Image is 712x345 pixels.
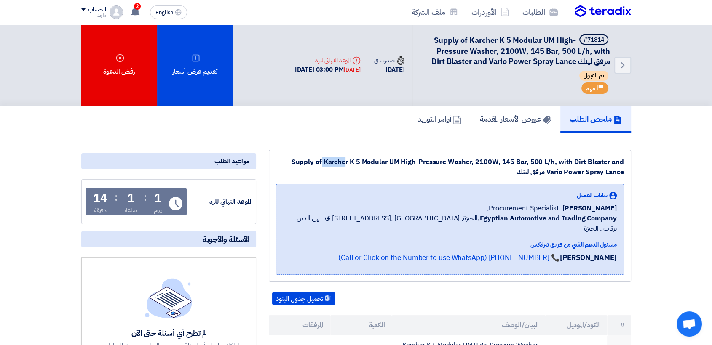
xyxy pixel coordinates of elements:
div: : [115,190,118,205]
div: رفض الدعوة [81,24,157,106]
div: 1 [127,192,134,204]
div: الموعد النهائي للرد [188,197,252,207]
div: [DATE] [374,65,404,74]
span: تم القبول [579,71,608,81]
h5: عروض الأسعار المقدمة [480,114,551,124]
div: لم تطرح أي أسئلة حتى الآن [97,328,240,338]
div: دقيقة [94,206,107,215]
h5: أوامر التوريد [418,114,461,124]
img: Teradix logo [575,5,631,18]
a: الأوردرات [465,2,516,22]
strong: [PERSON_NAME] [560,252,617,263]
a: أوامر التوريد [408,106,471,133]
th: الكود/الموديل [546,315,607,335]
div: #71814 [584,37,604,43]
div: مواعيد الطلب [81,153,256,169]
span: بيانات العميل [577,191,608,200]
div: 1 [154,192,161,204]
div: 14 [93,192,107,204]
a: الطلبات [516,2,565,22]
span: Supply of Karcher K 5 Modular UM High-Pressure Washer, 2100W, 145 Bar, 500 L/h, with Dirt Blaster... [431,34,610,67]
th: الكمية [330,315,392,335]
span: [PERSON_NAME] [562,203,617,213]
a: ملخص الطلب [560,106,631,133]
h5: Supply of Karcher K 5 Modular UM High-Pressure Washer, 2100W, 145 Bar, 500 L/h, with Dirt Blaster... [423,34,610,66]
b: Egyptian Automotive and Trading Company, [477,213,616,223]
a: ملف الشركة [405,2,465,22]
th: البيان/الوصف [392,315,546,335]
div: ساعة [125,206,137,215]
th: # [607,315,631,335]
span: English [155,10,173,16]
div: الحساب [88,6,106,13]
div: الموعد النهائي للرد [295,56,361,65]
div: تقديم عرض أسعار [157,24,233,106]
div: Open chat [677,311,702,337]
span: الجيزة, [GEOGRAPHIC_DATA] ,[STREET_ADDRESS] محمد بهي الدين بركات , الجيزة [283,213,617,234]
button: تحميل جدول البنود [272,292,335,305]
span: Procurement Specialist, [487,203,559,213]
th: المرفقات [269,315,330,335]
div: Supply of Karcher K 5 Modular UM High-Pressure Washer, 2100W, 145 Bar, 500 L/h, with Dirt Blaster... [276,157,624,177]
div: : [144,190,147,205]
div: يوم [154,206,162,215]
span: 2 [134,3,141,10]
div: [DATE] [344,66,361,74]
img: profile_test.png [110,5,123,19]
span: مهم [586,85,595,93]
div: صدرت في [374,56,404,65]
span: الأسئلة والأجوبة [203,234,249,244]
div: ماجد [81,13,106,18]
button: English [150,5,187,19]
h5: ملخص الطلب [570,114,622,124]
div: [DATE] 03:00 PM [295,65,361,74]
img: empty_state_list.svg [145,278,192,318]
a: 📞 [PHONE_NUMBER] (Call or Click on the Number to use WhatsApp) [338,252,560,263]
div: مسئول الدعم الفني من فريق تيرادكس [283,240,617,249]
a: عروض الأسعار المقدمة [471,106,560,133]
